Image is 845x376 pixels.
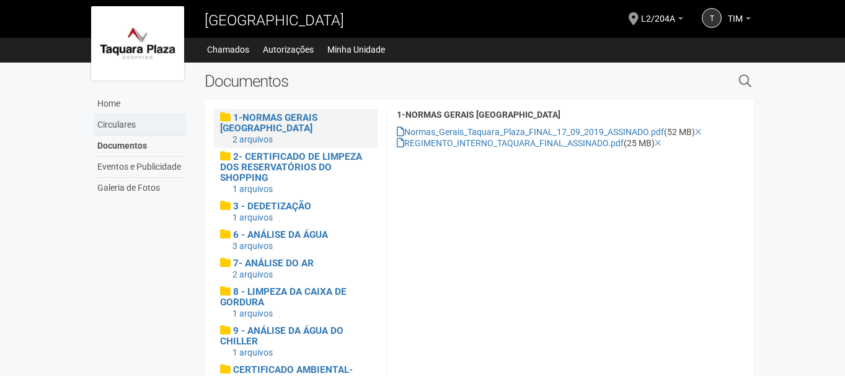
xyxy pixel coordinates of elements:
a: 1-NORMAS GERAIS [GEOGRAPHIC_DATA] 2 arquivos [220,112,372,145]
span: 2- CERTIFICADO DE LIMPEZA DOS RESERVATÓRIOS DO SHOPPING [220,151,362,183]
a: 8 - LIMPEZA DA CAIXA DE GORDURA 1 arquivos [220,286,372,319]
span: 1-NORMAS GERAIS [GEOGRAPHIC_DATA] [220,112,317,134]
h2: Documentos [205,72,612,90]
a: TIM [728,15,751,25]
a: T [702,8,722,28]
span: 9 - ANÁLISE DA ÁGUA DO CHILLER [220,325,343,347]
div: 1 arquivos [232,347,372,358]
a: Circulares [94,115,186,136]
a: Normas_Gerais_Taquara_Plaza_FINAL_17_09_2019_ASSINADO.pdf [397,127,664,137]
div: 3 arquivos [232,240,372,251]
span: 3 - DEDETIZAÇÃO [233,201,311,212]
a: Minha Unidade [327,41,385,58]
a: Home [94,94,186,115]
a: 2- CERTIFICADO DE LIMPEZA DOS RESERVATÓRIOS DO SHOPPING 1 arquivos [220,151,372,195]
span: 6 - ANÁLISE DA ÁGUA [233,229,328,240]
div: 2 arquivos [232,269,372,280]
a: 6 - ANÁLISE DA ÁGUA 3 arquivos [220,229,372,251]
a: 9 - ANÁLISE DA ÁGUA DO CHILLER 1 arquivos [220,325,372,358]
div: (52 MB) [397,126,745,138]
a: 3 - DEDETIZAÇÃO 1 arquivos [220,201,372,223]
div: 1 arquivos [232,183,372,195]
div: 2 arquivos [232,134,372,145]
div: 1 arquivos [232,308,372,319]
div: 1 arquivos [232,212,372,223]
span: 8 - LIMPEZA DA CAIXA DE GORDURA [220,286,347,308]
img: logo.jpg [91,6,184,81]
a: Excluir [695,127,702,137]
a: Documentos [94,136,186,157]
a: Autorizações [263,41,314,58]
span: 7- ANÁLISE DO AR [233,258,314,269]
a: 7- ANÁLISE DO AR 2 arquivos [220,258,372,280]
a: Excluir [655,138,661,148]
span: [GEOGRAPHIC_DATA] [205,12,344,29]
a: Eventos e Publicidade [94,157,186,178]
span: TIM [728,2,743,24]
a: REGIMENTO_INTERNO_TAQUARA_FINAL_ASSINADO.pdf [397,138,624,148]
strong: 1-NORMAS GERAIS [GEOGRAPHIC_DATA] [397,110,560,120]
div: (25 MB) [397,138,745,149]
span: L2/204A [641,2,675,24]
a: Galeria de Fotos [94,178,186,198]
a: Chamados [207,41,249,58]
a: L2/204A [641,15,683,25]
